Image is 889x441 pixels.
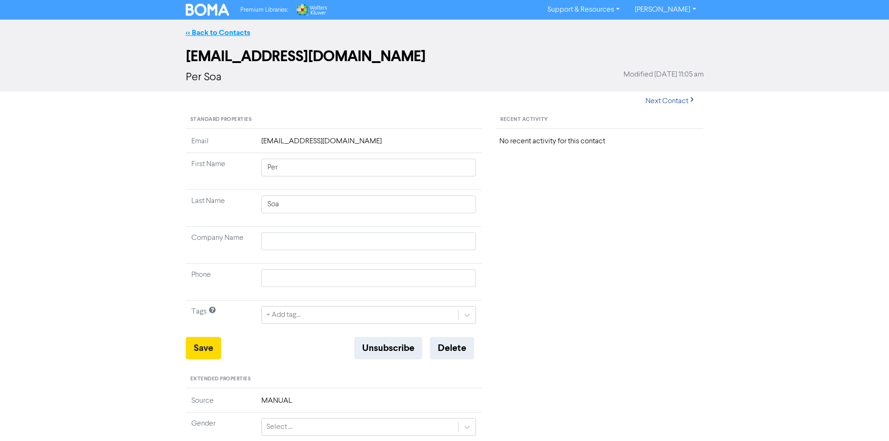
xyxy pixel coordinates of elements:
td: Last Name [186,190,256,227]
td: Email [186,136,256,153]
button: Next Contact [637,91,704,111]
span: Premium Libraries: [240,7,288,13]
span: Per Soa [186,72,222,83]
a: << Back to Contacts [186,28,250,37]
button: Save [186,337,221,359]
img: BOMA Logo [186,4,230,16]
h2: [EMAIL_ADDRESS][DOMAIN_NAME] [186,48,704,65]
td: MANUAL [256,395,482,413]
a: [PERSON_NAME] [627,2,703,17]
div: Recent Activity [496,111,703,129]
iframe: Chat Widget [842,396,889,441]
img: Wolters Kluwer [295,4,327,16]
div: Standard Properties [186,111,482,129]
td: Tags [186,301,256,337]
button: Unsubscribe [354,337,422,359]
div: Extended Properties [186,371,482,388]
td: Source [186,395,256,413]
span: Modified [DATE] 11:05 am [623,69,704,80]
div: No recent activity for this contact [499,136,700,147]
a: Support & Resources [540,2,627,17]
td: Phone [186,264,256,301]
button: Delete [430,337,474,359]
div: Select ... [266,421,293,433]
td: First Name [186,153,256,190]
td: [EMAIL_ADDRESS][DOMAIN_NAME] [256,136,482,153]
td: Company Name [186,227,256,264]
div: + Add tag... [266,309,301,321]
